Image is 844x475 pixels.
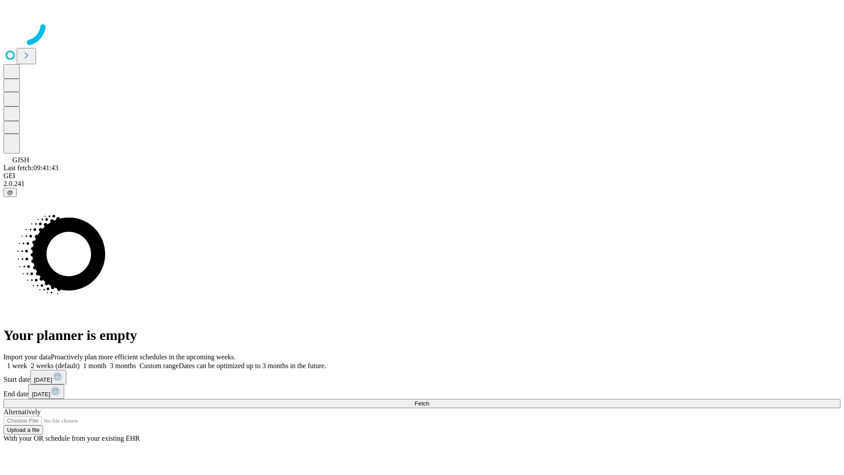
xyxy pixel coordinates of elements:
[4,188,17,197] button: @
[7,362,27,369] span: 1 week
[51,353,236,361] span: Proactively plan more efficient schedules in the upcoming weeks.
[34,376,52,383] span: [DATE]
[4,327,840,343] h1: Your planner is empty
[4,408,40,416] span: Alternatively
[31,362,80,369] span: 2 weeks (default)
[110,362,136,369] span: 3 months
[4,164,58,172] span: Last fetch: 09:41:43
[4,384,840,399] div: End date
[30,370,66,384] button: [DATE]
[12,156,29,164] span: GJSH
[28,384,64,399] button: [DATE]
[4,399,840,408] button: Fetch
[179,362,326,369] span: Dates can be optimized up to 3 months in the future.
[415,400,429,407] span: Fetch
[4,425,43,435] button: Upload a file
[139,362,178,369] span: Custom range
[4,353,51,361] span: Import your data
[4,435,140,442] span: With your OR schedule from your existing EHR
[4,180,840,188] div: 2.0.241
[4,370,840,384] div: Start date
[83,362,106,369] span: 1 month
[32,391,50,398] span: [DATE]
[4,172,840,180] div: GEI
[7,189,13,196] span: @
